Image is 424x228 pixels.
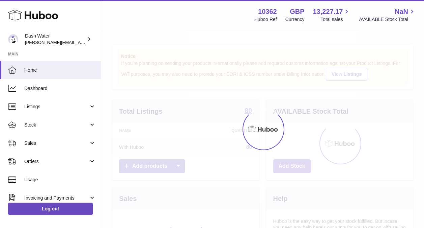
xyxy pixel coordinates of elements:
[395,7,408,16] span: NaN
[8,34,18,44] img: james@dash-water.com
[24,122,89,128] span: Stock
[8,203,93,215] a: Log out
[258,7,277,16] strong: 10362
[24,104,89,110] span: Listings
[285,16,305,23] div: Currency
[254,16,277,23] div: Huboo Ref
[313,7,343,16] span: 13,227.17
[24,158,89,165] span: Orders
[290,7,304,16] strong: GBP
[359,16,416,23] span: AVAILABLE Stock Total
[24,195,89,201] span: Invoicing and Payments
[24,85,96,92] span: Dashboard
[24,140,89,146] span: Sales
[313,7,350,23] a: 13,227.17 Total sales
[24,177,96,183] span: Usage
[320,16,350,23] span: Total sales
[25,40,135,45] span: [PERSON_NAME][EMAIL_ADDRESS][DOMAIN_NAME]
[25,33,86,46] div: Dash Water
[359,7,416,23] a: NaN AVAILABLE Stock Total
[24,67,96,73] span: Home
